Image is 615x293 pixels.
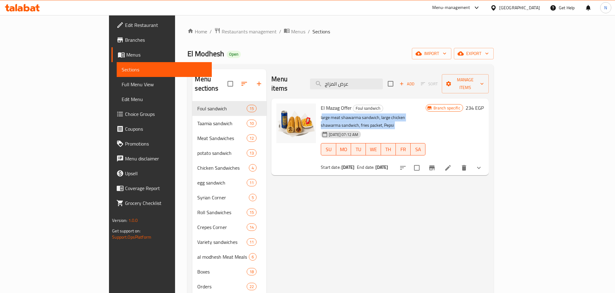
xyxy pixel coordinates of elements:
nav: breadcrumb [187,28,493,36]
span: SA [413,145,423,154]
span: Branch specific [431,105,463,111]
a: Promotions [111,136,212,151]
span: 10 [247,121,256,126]
button: TU [351,143,366,155]
span: Select section first [417,79,442,89]
span: 12 [247,135,256,141]
span: Boxes [197,268,247,275]
span: Choice Groups [125,110,207,118]
span: 15 [247,106,256,112]
span: [DATE] 07:12 AM [326,132,361,138]
span: Crepes Corner [197,223,247,231]
span: FR [398,145,408,154]
li: / [279,28,281,35]
span: Full Menu View [122,81,207,88]
span: 18 [247,269,256,275]
svg: Show Choices [475,164,483,172]
button: Add section [252,76,266,91]
span: Foul sandwich [197,105,247,112]
span: 15 [247,210,256,215]
div: Chicken Sandwiches [197,164,249,172]
span: Upsell [125,170,207,177]
div: egg sandwich11 [192,175,266,190]
a: Coverage Report [111,181,212,196]
span: al modhesh Meat Meals [197,253,249,261]
div: items [247,209,257,216]
span: Restaurants management [222,28,277,35]
div: Foul sandwich15 [192,101,266,116]
div: Taamia sandwich10 [192,116,266,131]
span: Taamia sandwich [197,120,247,127]
button: show more [471,160,486,175]
button: export [454,48,494,59]
div: items [247,134,257,142]
div: Variety sandwiches11 [192,235,266,249]
button: sort-choices [395,160,410,175]
a: Menus [284,28,305,36]
span: Start date: [321,163,341,171]
a: Full Menu View [117,77,212,92]
a: Edit Menu [117,92,212,107]
div: items [247,223,257,231]
span: potato sandwich [197,149,247,157]
div: items [249,164,257,172]
a: Branches [111,32,212,47]
button: WE [366,143,381,155]
a: Edit Restaurant [111,18,212,32]
span: Get support on: [112,227,140,235]
div: Menu-management [432,4,470,11]
div: al modhesh Meat Meals6 [192,249,266,264]
span: 6 [249,254,256,260]
button: Branch-specific-item [425,160,439,175]
div: items [247,238,257,246]
div: items [247,283,257,290]
p: large meat shawarma sandwich, large chicken shawarma sandwich, fries packet, Pepsi [321,114,425,129]
div: Meat Sandwiches [197,134,247,142]
b: [DATE] [341,163,354,171]
span: 14 [247,224,256,230]
div: items [249,194,257,201]
div: Crepes Corner14 [192,220,266,235]
span: Open [227,52,241,57]
span: End date: [357,163,374,171]
span: Coverage Report [125,185,207,192]
a: Choice Groups [111,107,212,121]
button: TH [381,143,396,155]
button: delete [457,160,471,175]
div: Boxes18 [192,264,266,279]
div: Open [227,51,241,58]
span: Orders [197,283,247,290]
div: Syrian Corner5 [192,190,266,205]
div: potato sandwich13 [192,146,266,160]
span: Edit Menu [122,96,207,103]
span: 11 [247,239,256,245]
span: Add [399,80,415,87]
img: El Mazag Offer [276,104,316,143]
span: Coupons [125,125,207,133]
span: Roll Sandwiches [197,209,247,216]
span: N [604,4,607,11]
div: [GEOGRAPHIC_DATA] [499,4,540,11]
a: Support.OpsPlatform [112,233,151,241]
span: 11 [247,180,256,186]
span: MO [339,145,349,154]
a: Upsell [111,166,212,181]
div: Meat Sandwiches12 [192,131,266,146]
div: Chicken Sandwiches4 [192,160,266,175]
span: Variety sandwiches [197,238,247,246]
a: Coupons [111,121,212,136]
span: Branches [125,36,207,44]
span: Sections [312,28,330,35]
span: Syrian Corner [197,194,249,201]
a: Edit menu item [444,164,452,172]
span: Version: [112,216,127,224]
span: Foul sandwich [353,105,383,112]
span: Select all sections [224,77,237,90]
